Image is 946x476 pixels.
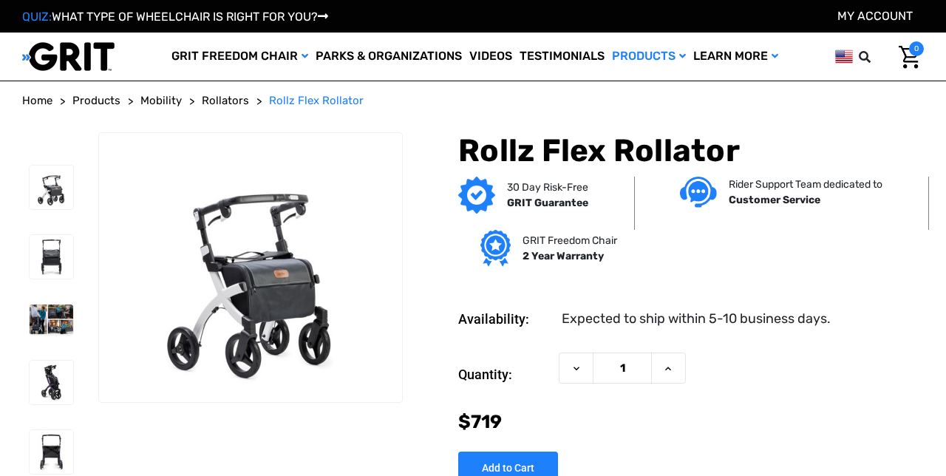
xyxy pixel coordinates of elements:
[729,177,882,192] p: Rider Support Team dedicated to
[22,92,52,109] a: Home
[690,33,782,81] a: Learn More
[72,92,120,109] a: Products
[140,94,182,107] span: Mobility
[72,94,120,107] span: Products
[22,92,924,109] nav: Breadcrumb
[269,92,364,109] a: Rollz Flex Rollator
[458,309,551,329] dt: Availability:
[909,41,924,56] span: 0
[458,132,924,169] h1: Rollz Flex Rollator
[680,177,717,207] img: Customer service
[140,92,182,109] a: Mobility
[22,41,115,72] img: GRIT All-Terrain Wheelchair and Mobility Equipment
[202,94,249,107] span: Rollators
[30,361,73,404] img: Rollz Flex Rollator
[888,41,924,72] a: Cart with 0 items
[30,305,73,335] img: Rollz Flex Rollator
[312,33,466,81] a: Parks & Organizations
[523,250,604,262] strong: 2 Year Warranty
[30,166,73,209] img: Rollz Flex Rollator
[523,233,617,248] p: GRIT Freedom Chair
[466,33,516,81] a: Videos
[507,180,588,195] p: 30 Day Risk-Free
[269,94,364,107] span: Rollz Flex Rollator
[835,47,853,66] img: us.png
[562,309,831,329] dd: Expected to ship within 5-10 business days.
[458,177,495,214] img: GRIT Guarantee
[168,33,312,81] a: GRIT Freedom Chair
[22,10,52,24] span: QUIZ:
[899,46,920,69] img: Cart
[458,411,502,432] span: $719
[99,133,402,403] img: Rollz Flex Rollator
[729,194,820,206] strong: Customer Service
[202,92,249,109] a: Rollators
[22,10,328,24] a: QUIZ:WHAT TYPE OF WHEELCHAIR IS RIGHT FOR YOU?
[480,230,511,267] img: Grit freedom
[837,9,913,23] a: Account
[608,33,690,81] a: Products
[30,235,73,279] img: Rollz Flex Rollator
[22,94,52,107] span: Home
[507,197,588,209] strong: GRIT Guarantee
[516,33,608,81] a: Testimonials
[865,41,888,72] input: Search
[30,430,73,474] img: Rollz Flex Rollator
[458,353,551,397] label: Quantity:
